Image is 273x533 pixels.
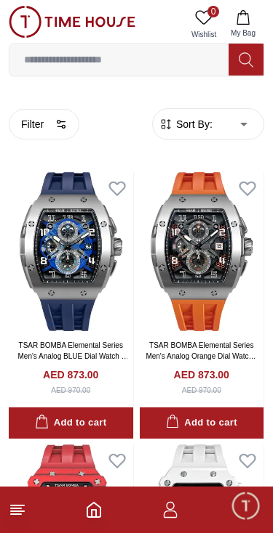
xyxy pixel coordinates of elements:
button: Filter [9,109,79,139]
a: TSAR BOMBA Elemental Series Men's Analog BLUE Dial Watch - TB8211Q-03 [18,341,129,371]
span: My Bag [225,28,261,38]
div: Add to cart [35,415,106,431]
button: My Bag [222,6,264,43]
button: Sort By: [159,117,213,131]
button: Add to cart [9,407,133,439]
img: TSAR BOMBA Elemental Series Men's Analog Orange Dial Watch - TB8211Q-02 [140,172,264,331]
div: Add to cart [166,415,237,431]
h4: AED 873.00 [43,367,98,382]
span: 0 [207,6,219,17]
h4: AED 873.00 [174,367,229,382]
span: Sort By: [173,117,213,131]
a: TSAR BOMBA Elemental Series Men's Analog Orange Dial Watch - TB8211Q-02 [146,341,257,371]
div: AED 970.00 [182,385,221,396]
button: Add to cart [140,407,264,439]
img: ... [9,6,135,38]
a: 0Wishlist [186,6,222,43]
span: Wishlist [186,29,222,40]
div: Chat Widget [230,490,262,522]
img: TSAR BOMBA Elemental Series Men's Analog BLUE Dial Watch - TB8211Q-03 [9,172,133,331]
div: AED 970.00 [51,385,90,396]
a: Home [85,501,103,518]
